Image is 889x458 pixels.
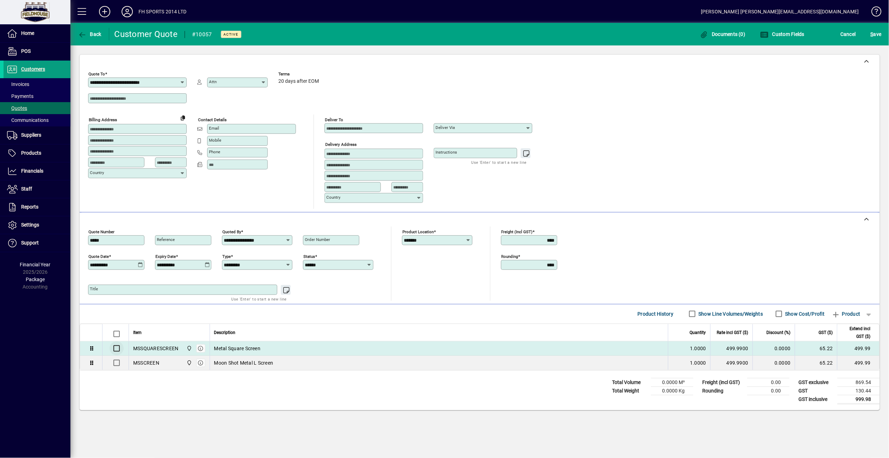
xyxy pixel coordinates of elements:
span: Description [214,329,236,336]
mat-label: Deliver To [325,117,343,122]
span: Products [21,150,41,156]
a: Settings [4,216,70,234]
td: 65.22 [795,341,837,356]
mat-label: Attn [209,79,217,84]
span: 20 days after EOM [278,79,319,84]
a: Financials [4,162,70,180]
mat-label: Quote number [88,229,115,234]
td: Rounding [699,386,747,395]
span: Quotes [7,105,27,111]
label: Show Line Volumes/Weights [697,310,763,317]
span: Settings [21,222,39,228]
td: Total Volume [609,378,651,386]
span: GST ($) [819,329,833,336]
span: 1.0000 [690,359,706,366]
mat-label: Order number [305,237,330,242]
button: Add [93,5,116,18]
td: 499.99 [837,356,879,370]
a: Support [4,234,70,252]
mat-label: Quote To [88,72,105,76]
div: MSSQUARESCREEN [133,345,179,352]
span: POS [21,48,31,54]
a: Communications [4,114,70,126]
span: Product [832,308,860,320]
button: Documents (0) [698,28,747,41]
label: Show Cost/Profit [784,310,825,317]
td: 0.00 [747,386,790,395]
button: Save [869,28,883,41]
span: Reports [21,204,38,210]
mat-label: Status [303,254,315,259]
span: Custom Fields [760,31,805,37]
div: [PERSON_NAME] [PERSON_NAME][EMAIL_ADDRESS][DOMAIN_NAME] [701,6,859,17]
app-page-header-button: Back [70,28,109,41]
button: Product [828,308,864,320]
span: Active [224,32,239,37]
span: Suppliers [21,132,41,138]
a: POS [4,43,70,60]
span: ave [871,29,882,40]
button: Back [76,28,103,41]
span: Financials [21,168,43,174]
mat-label: Phone [209,149,220,154]
span: Central [185,359,193,367]
span: Payments [7,93,33,99]
div: FH SPORTS 2014 LTD [138,6,186,17]
mat-label: Mobile [209,138,221,143]
div: 499.9900 [715,359,748,366]
button: Copy to Delivery address [177,112,189,123]
td: 999.98 [838,395,880,404]
td: 0.0000 M³ [651,378,693,386]
span: Support [21,240,39,246]
mat-label: Product location [402,229,434,234]
a: Knowledge Base [866,1,880,24]
mat-label: Title [90,286,98,291]
span: Invoices [7,81,29,87]
td: 0.0000 [753,356,795,370]
span: Moon Shot Metal L Screen [214,359,273,366]
span: Staff [21,186,32,192]
div: MSSCREEN [133,359,159,366]
td: 0.0000 Kg [651,386,693,395]
a: Staff [4,180,70,198]
span: Package [26,277,45,282]
span: Terms [278,72,321,76]
a: Payments [4,90,70,102]
span: Extend incl GST ($) [842,325,871,340]
mat-label: Quote date [88,254,109,259]
span: Item [133,329,142,336]
a: Products [4,144,70,162]
span: Quantity [690,329,706,336]
td: GST exclusive [795,378,838,386]
span: Documents (0) [700,31,746,37]
span: Home [21,30,34,36]
div: 499.9900 [715,345,748,352]
a: Reports [4,198,70,216]
mat-label: Deliver via [436,125,455,130]
button: Cancel [839,28,858,41]
mat-label: Email [209,126,219,131]
span: Financial Year [20,262,51,267]
mat-label: Rounding [501,254,518,259]
button: Profile [116,5,138,18]
a: Invoices [4,78,70,90]
span: Customers [21,66,45,72]
span: Metal Square Screen [214,345,261,352]
td: 0.0000 [753,341,795,356]
mat-label: Quoted by [222,229,241,234]
a: Suppliers [4,126,70,144]
td: Total Weight [609,386,651,395]
mat-label: Type [222,254,231,259]
td: Freight (incl GST) [699,378,747,386]
td: 65.22 [795,356,837,370]
mat-hint: Use 'Enter' to start a new line [471,158,527,166]
mat-label: Freight (incl GST) [501,229,533,234]
a: Quotes [4,102,70,114]
td: 130.44 [838,386,880,395]
span: Discount (%) [767,329,791,336]
td: GST inclusive [795,395,838,404]
mat-label: Reference [157,237,175,242]
span: Cancel [841,29,856,40]
mat-label: Country [326,195,340,200]
span: Back [78,31,101,37]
